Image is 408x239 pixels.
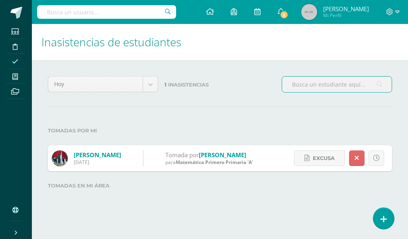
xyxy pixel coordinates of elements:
a: Hoy [48,77,158,92]
input: Busca un usuario... [37,5,176,19]
label: Tomadas por mi [48,122,392,139]
input: Busca un estudiante aquí... [282,77,392,92]
span: Tomada por [165,151,199,159]
a: [PERSON_NAME] [199,151,246,159]
span: 1 [165,82,167,88]
img: b8543cbc953381fe19c1666e2cc7c093.png [52,150,68,166]
span: Mi Perfil [323,12,369,19]
label: Tomadas en mi área [48,178,392,194]
div: para [165,159,253,166]
a: Excusa [294,150,345,166]
span: Excusa [313,151,335,166]
span: 2 [280,10,288,19]
span: [PERSON_NAME] [323,5,369,13]
img: 45x45 [301,4,317,20]
a: [PERSON_NAME] [74,151,121,159]
span: Inasistencias de estudiantes [41,34,181,49]
span: Inasistencias [168,82,209,88]
span: Hoy [54,77,137,92]
span: Matemática Primero Primaria 'A' [176,159,253,166]
div: [DATE] [74,159,121,166]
